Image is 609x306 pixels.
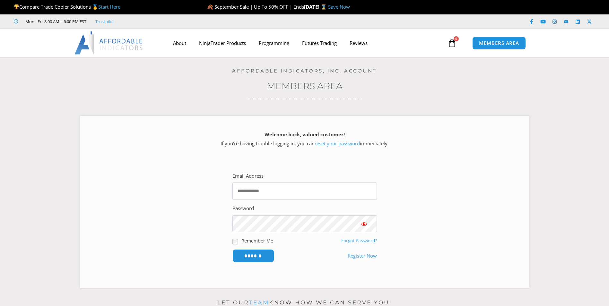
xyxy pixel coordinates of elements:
a: Members Area [267,81,343,91]
span: 🍂 September Sale | Up To 50% OFF | Ends [207,4,304,10]
nav: Menu [167,36,446,50]
span: Compare Trade Copier Solutions 🥇 [14,4,120,10]
a: Start Here [98,4,120,10]
a: Futures Trading [296,36,343,50]
strong: Welcome back, valued customer! [265,131,345,138]
a: NinjaTrader Products [193,36,252,50]
a: Save Now [328,4,350,10]
span: 0 [454,36,459,41]
a: Trustpilot [95,18,114,25]
strong: [DATE] ⌛ [304,4,328,10]
a: Affordable Indicators, Inc. Account [232,68,377,74]
a: Forgot Password? [341,238,377,243]
label: Remember Me [241,237,273,244]
label: Email Address [232,172,264,181]
img: LogoAI | Affordable Indicators – NinjaTrader [74,31,144,55]
a: Programming [252,36,296,50]
a: Reviews [343,36,374,50]
p: If you’re having trouble logging in, you can immediately. [91,130,518,148]
a: Register Now [348,251,377,260]
a: reset your password [315,140,360,147]
span: MEMBERS AREA [479,41,519,46]
img: 🏆 [14,4,19,9]
a: MEMBERS AREA [472,37,526,50]
label: Password [232,204,254,213]
a: 0 [438,34,466,52]
button: Show password [351,215,377,232]
span: Mon - Fri: 8:00 AM – 6:00 PM EST [24,18,86,25]
a: team [249,299,269,306]
a: About [167,36,193,50]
